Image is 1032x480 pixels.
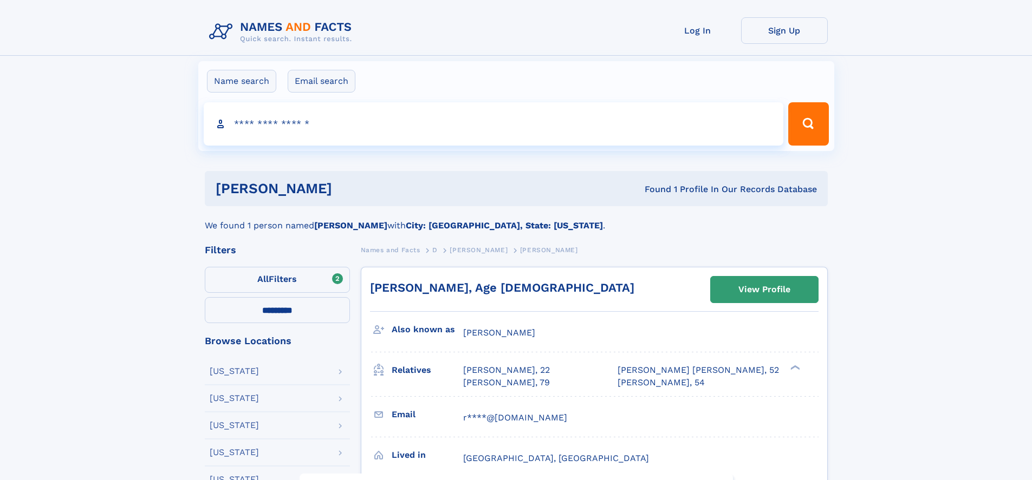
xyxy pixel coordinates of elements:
[738,277,790,302] div: View Profile
[432,246,438,254] span: D
[463,377,550,389] a: [PERSON_NAME], 79
[257,274,269,284] span: All
[488,183,817,195] div: Found 1 Profile In Our Records Database
[392,405,463,424] h3: Email
[314,220,387,231] b: [PERSON_NAME]
[392,361,463,379] h3: Relatives
[210,448,259,457] div: [US_STATE]
[204,102,784,146] input: search input
[463,327,535,338] span: [PERSON_NAME]
[788,102,828,146] button: Search Button
[207,70,276,93] label: Name search
[210,421,259,430] div: [US_STATE]
[520,246,578,254] span: [PERSON_NAME]
[205,245,350,255] div: Filters
[370,281,634,294] a: [PERSON_NAME], Age [DEMOGRAPHIC_DATA]
[463,364,550,376] a: [PERSON_NAME], 22
[406,220,603,231] b: City: [GEOGRAPHIC_DATA], State: [US_STATE]
[210,367,259,376] div: [US_STATE]
[618,364,779,376] a: [PERSON_NAME] [PERSON_NAME], 52
[741,17,828,44] a: Sign Up
[450,243,508,257] a: [PERSON_NAME]
[205,17,361,47] img: Logo Names and Facts
[216,182,489,195] h1: [PERSON_NAME]
[288,70,355,93] label: Email search
[463,453,649,463] span: [GEOGRAPHIC_DATA], [GEOGRAPHIC_DATA]
[450,246,508,254] span: [PERSON_NAME]
[205,267,350,293] label: Filters
[210,394,259,403] div: [US_STATE]
[654,17,741,44] a: Log In
[618,377,705,389] a: [PERSON_NAME], 54
[205,336,350,346] div: Browse Locations
[432,243,438,257] a: D
[392,320,463,339] h3: Also known as
[788,364,801,371] div: ❯
[711,277,818,303] a: View Profile
[205,206,828,232] div: We found 1 person named with .
[361,243,420,257] a: Names and Facts
[392,446,463,464] h3: Lived in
